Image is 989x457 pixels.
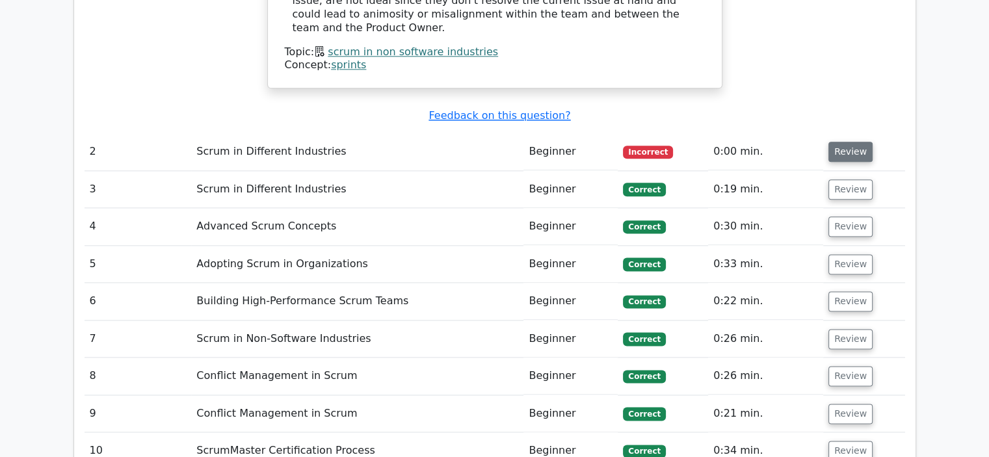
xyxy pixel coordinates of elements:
button: Review [828,179,873,200]
span: Correct [623,332,665,345]
a: Feedback on this question? [429,109,570,122]
td: Adopting Scrum in Organizations [191,246,523,283]
td: 0:26 min. [708,320,823,358]
button: Review [828,254,873,274]
td: 0:33 min. [708,246,823,283]
td: 0:21 min. [708,395,823,432]
button: Review [828,291,873,311]
button: Review [828,404,873,424]
td: 5 [85,246,192,283]
td: 7 [85,320,192,358]
span: Incorrect [623,146,673,159]
td: 4 [85,208,192,245]
td: Beginner [523,358,618,395]
td: Conflict Management in Scrum [191,358,523,395]
td: 0:19 min. [708,171,823,208]
td: Beginner [523,171,618,208]
td: Beginner [523,395,618,432]
span: Correct [623,407,665,420]
td: Scrum in Different Industries [191,133,523,170]
td: Conflict Management in Scrum [191,395,523,432]
td: Beginner [523,246,618,283]
span: Correct [623,220,665,233]
td: 2 [85,133,192,170]
a: sprints [331,59,366,71]
td: 6 [85,283,192,320]
button: Review [828,366,873,386]
td: 0:22 min. [708,283,823,320]
td: Scrum in Non-Software Industries [191,320,523,358]
span: Correct [623,183,665,196]
span: Correct [623,295,665,308]
td: 9 [85,395,192,432]
td: Beginner [523,133,618,170]
td: Beginner [523,283,618,320]
button: Review [828,142,873,162]
td: Beginner [523,320,618,358]
div: Concept: [285,59,705,72]
td: Building High-Performance Scrum Teams [191,283,523,320]
td: Beginner [523,208,618,245]
td: Scrum in Different Industries [191,171,523,208]
span: Correct [623,370,665,383]
td: 0:30 min. [708,208,823,245]
span: Correct [623,257,665,270]
td: 0:26 min. [708,358,823,395]
div: Topic: [285,46,705,59]
td: 0:00 min. [708,133,823,170]
button: Review [828,329,873,349]
td: 8 [85,358,192,395]
td: Advanced Scrum Concepts [191,208,523,245]
td: 3 [85,171,192,208]
button: Review [828,216,873,237]
a: scrum in non software industries [328,46,498,58]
